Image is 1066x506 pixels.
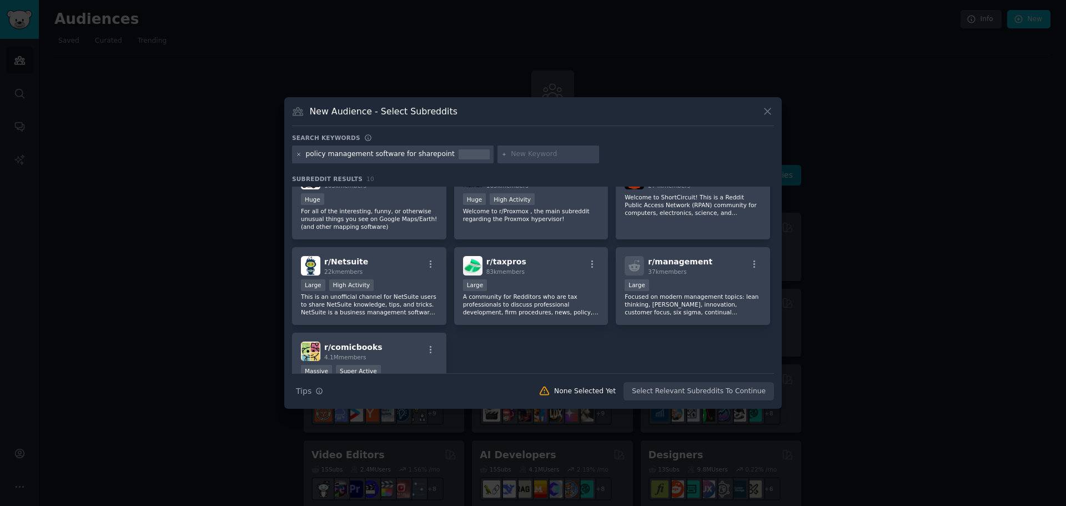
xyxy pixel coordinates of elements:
[625,293,761,316] p: Focused on modern management topics: lean thinking, [PERSON_NAME], innovation, customer focus, si...
[463,207,600,223] p: Welcome to r/Proxmox , the main subreddit regarding the Proxmox hypervisor!
[324,343,383,352] span: r/ comicbooks
[336,365,381,377] div: Super Active
[292,175,363,183] span: Subreddit Results
[554,387,616,397] div: None Selected Yet
[463,293,600,316] p: A community for Redditors who are tax professionals to discuss professional development, firm pro...
[324,354,366,360] span: 4.1M members
[301,342,320,361] img: comicbooks
[324,257,368,266] span: r/ Netsuite
[292,382,327,401] button: Tips
[329,279,374,291] div: High Activity
[301,256,320,275] img: Netsuite
[292,134,360,142] h3: Search keywords
[648,257,712,266] span: r/ management
[301,207,438,231] p: For all of the interesting, funny, or otherwise unusual things you see on Google Maps/Earth! (and...
[625,193,761,217] p: Welcome to ShortCircuit! This is a Reddit Public Access Network (RPAN) community for computers, e...
[486,268,525,275] span: 83k members
[463,279,487,291] div: Large
[463,256,482,275] img: taxpros
[301,365,332,377] div: Massive
[486,257,526,266] span: r/ taxpros
[463,193,486,205] div: Huge
[296,385,311,397] span: Tips
[366,176,374,182] span: 10
[648,268,686,275] span: 37k members
[490,193,535,205] div: High Activity
[511,149,595,159] input: New Keyword
[324,268,363,275] span: 22k members
[625,279,649,291] div: Large
[310,106,457,117] h3: New Audience - Select Subreddits
[301,293,438,316] p: This is an unofficial channel for NetSuite users to share NetSuite knowledge, tips, and tricks. N...
[301,193,324,205] div: Huge
[301,279,325,291] div: Large
[306,149,455,159] div: policy management software for sharepoint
